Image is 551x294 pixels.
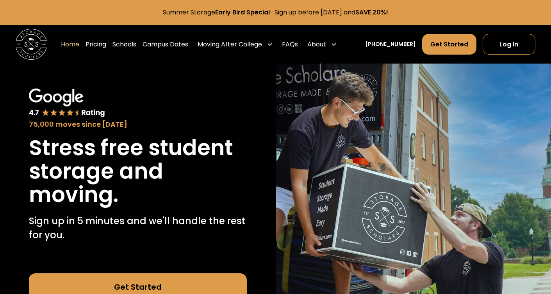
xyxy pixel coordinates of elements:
a: Schools [112,34,136,55]
a: Pricing [86,34,106,55]
a: Home [61,34,79,55]
div: About [304,34,340,55]
h1: Stress free student storage and moving. [29,136,247,207]
a: FAQs [282,34,298,55]
strong: SAVE 20%! [355,8,388,17]
a: Summer StorageEarly Bird Special- Sign up before [DATE] andSAVE 20%! [163,8,388,17]
a: Campus Dates [143,34,188,55]
p: Sign up in 5 minutes and we'll handle the rest for you. [29,214,247,242]
div: 75,000 moves since [DATE] [29,119,247,130]
a: [PHONE_NUMBER] [365,40,416,48]
div: About [307,40,326,49]
strong: Early Bird Special [215,8,270,17]
div: Moving After College [194,34,276,55]
div: Moving After College [198,40,262,49]
img: Storage Scholars main logo [16,29,47,60]
a: Get Started [422,34,476,55]
a: home [16,29,47,60]
img: Google 4.7 star rating [29,89,105,118]
a: Log In [483,34,535,55]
